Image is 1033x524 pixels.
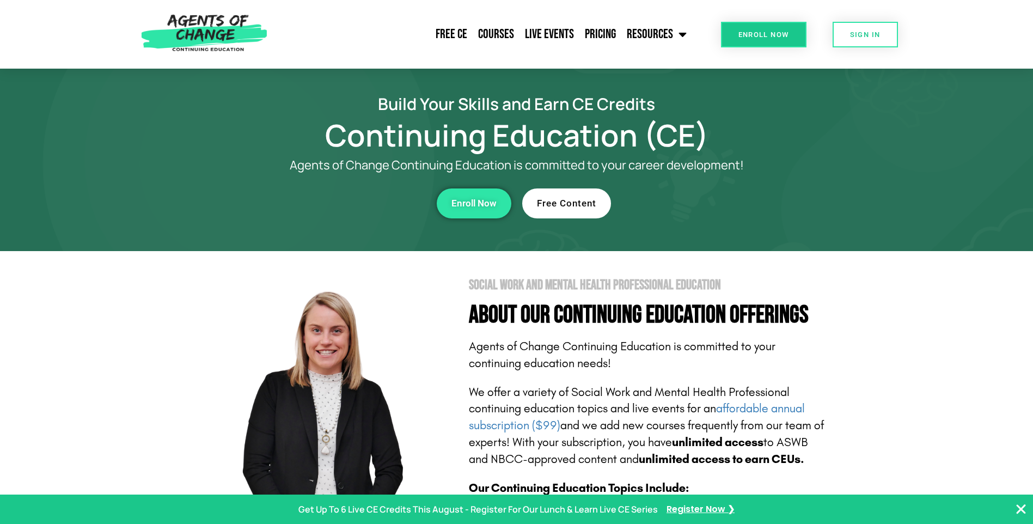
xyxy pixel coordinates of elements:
[437,188,511,218] a: Enroll Now
[667,502,735,517] a: Register Now ❯
[469,481,689,495] b: Our Continuing Education Topics Include:
[519,21,579,48] a: Live Events
[469,278,827,292] h2: Social Work and Mental Health Professional Education
[451,199,497,208] span: Enroll Now
[738,31,789,38] span: Enroll Now
[250,159,784,172] p: Agents of Change Continuing Education is committed to your career development!
[721,22,806,47] a: Enroll Now
[833,22,898,47] a: SIGN IN
[639,452,804,466] b: unlimited access to earn CEUs.
[522,188,611,218] a: Free Content
[469,384,827,468] p: We offer a variety of Social Work and Mental Health Professional continuing education topics and ...
[473,21,519,48] a: Courses
[206,96,827,112] h2: Build Your Skills and Earn CE Credits
[537,199,596,208] span: Free Content
[273,21,692,48] nav: Menu
[298,502,658,517] p: Get Up To 6 Live CE Credits This August - Register For Our Lunch & Learn Live CE Series
[1014,503,1028,516] button: Close Banner
[621,21,692,48] a: Resources
[850,31,881,38] span: SIGN IN
[469,339,775,370] span: Agents of Change Continuing Education is committed to your continuing education needs!
[430,21,473,48] a: Free CE
[469,303,827,327] h4: About Our Continuing Education Offerings
[579,21,621,48] a: Pricing
[672,435,763,449] b: unlimited access
[206,123,827,148] h1: Continuing Education (CE)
